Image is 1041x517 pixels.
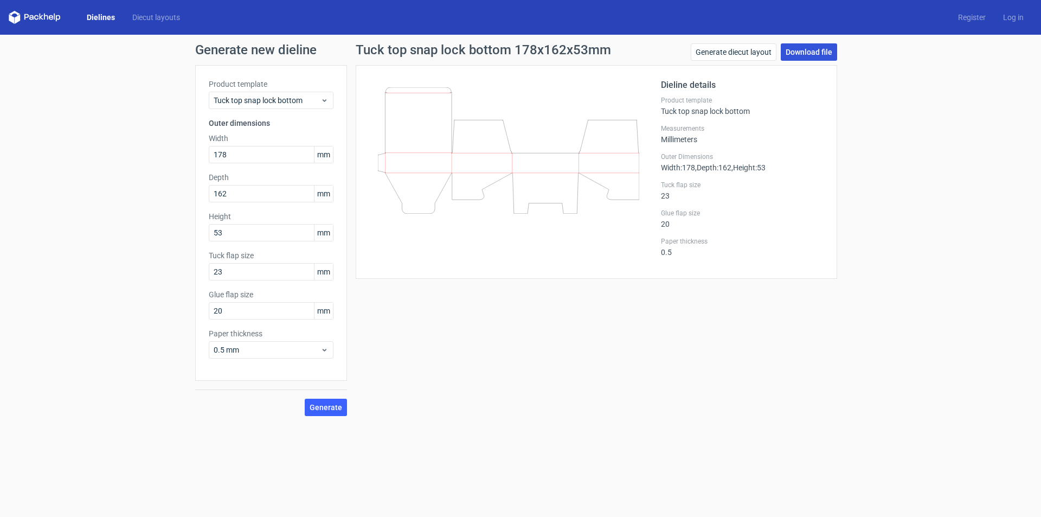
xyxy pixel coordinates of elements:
[661,96,824,116] div: Tuck top snap lock bottom
[661,124,824,144] div: Millimeters
[314,186,333,202] span: mm
[209,328,333,339] label: Paper thickness
[209,133,333,144] label: Width
[781,43,837,61] a: Download file
[731,163,766,172] span: , Height : 53
[209,211,333,222] label: Height
[78,12,124,23] a: Dielines
[661,181,824,189] label: Tuck flap size
[994,12,1032,23] a: Log in
[356,43,611,56] h1: Tuck top snap lock bottom 178x162x53mm
[661,124,824,133] label: Measurements
[209,289,333,300] label: Glue flap size
[310,404,342,411] span: Generate
[661,181,824,200] div: 23
[661,79,824,92] h2: Dieline details
[314,303,333,319] span: mm
[214,95,320,106] span: Tuck top snap lock bottom
[214,344,320,355] span: 0.5 mm
[661,96,824,105] label: Product template
[209,250,333,261] label: Tuck flap size
[949,12,994,23] a: Register
[195,43,846,56] h1: Generate new dieline
[661,152,824,161] label: Outer Dimensions
[695,163,731,172] span: , Depth : 162
[661,209,824,228] div: 20
[314,264,333,280] span: mm
[305,399,347,416] button: Generate
[209,118,333,129] h3: Outer dimensions
[209,79,333,90] label: Product template
[691,43,776,61] a: Generate diecut layout
[314,225,333,241] span: mm
[209,172,333,183] label: Depth
[661,237,824,257] div: 0.5
[124,12,189,23] a: Diecut layouts
[314,146,333,163] span: mm
[661,209,824,218] label: Glue flap size
[661,163,695,172] span: Width : 178
[661,237,824,246] label: Paper thickness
